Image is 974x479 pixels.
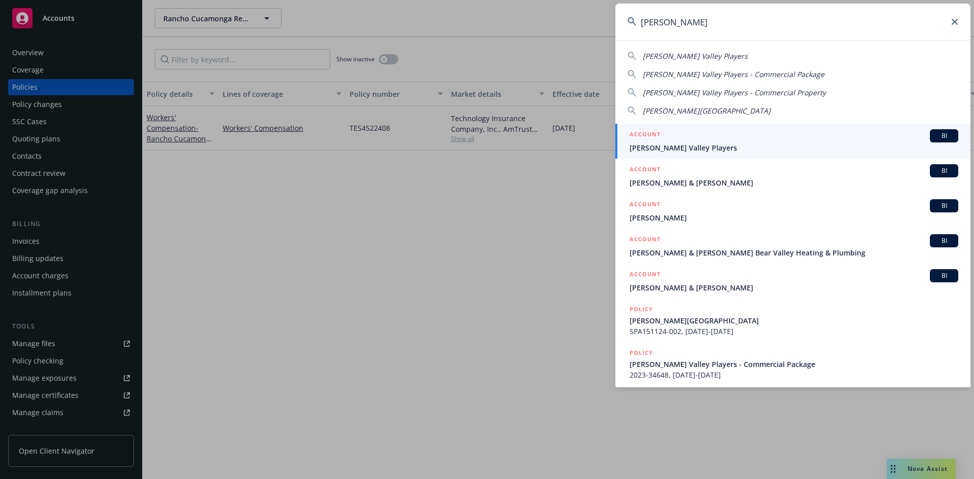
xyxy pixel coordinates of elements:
[934,131,954,140] span: BI
[630,247,958,258] span: [PERSON_NAME] & [PERSON_NAME] Bear Valley Heating & Plumbing
[643,69,824,79] span: [PERSON_NAME] Valley Players - Commercial Package
[630,359,958,370] span: [PERSON_NAME] Valley Players - Commercial Package
[934,201,954,210] span: BI
[630,129,660,141] h5: ACCOUNT
[630,212,958,223] span: [PERSON_NAME]
[630,142,958,153] span: [PERSON_NAME] Valley Players
[934,236,954,245] span: BI
[615,264,970,299] a: ACCOUNTBI[PERSON_NAME] & [PERSON_NAME]
[630,199,660,211] h5: ACCOUNT
[643,106,771,116] span: [PERSON_NAME][GEOGRAPHIC_DATA]
[615,229,970,264] a: ACCOUNTBI[PERSON_NAME] & [PERSON_NAME] Bear Valley Heating & Plumbing
[643,88,826,97] span: [PERSON_NAME] Valley Players - Commercial Property
[630,282,958,293] span: [PERSON_NAME] & [PERSON_NAME]
[615,342,970,386] a: POLICY[PERSON_NAME] Valley Players - Commercial Package2023-34648, [DATE]-[DATE]
[615,124,970,159] a: ACCOUNTBI[PERSON_NAME] Valley Players
[615,194,970,229] a: ACCOUNTBI[PERSON_NAME]
[630,177,958,188] span: [PERSON_NAME] & [PERSON_NAME]
[630,370,958,380] span: 2023-34648, [DATE]-[DATE]
[615,299,970,342] a: POLICY[PERSON_NAME][GEOGRAPHIC_DATA]SPA151124-002, [DATE]-[DATE]
[630,315,958,326] span: [PERSON_NAME][GEOGRAPHIC_DATA]
[934,271,954,280] span: BI
[643,51,748,61] span: [PERSON_NAME] Valley Players
[630,164,660,176] h5: ACCOUNT
[615,4,970,40] input: Search...
[630,234,660,246] h5: ACCOUNT
[630,348,653,358] h5: POLICY
[630,326,958,337] span: SPA151124-002, [DATE]-[DATE]
[615,159,970,194] a: ACCOUNTBI[PERSON_NAME] & [PERSON_NAME]
[630,269,660,281] h5: ACCOUNT
[934,166,954,175] span: BI
[630,304,653,314] h5: POLICY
